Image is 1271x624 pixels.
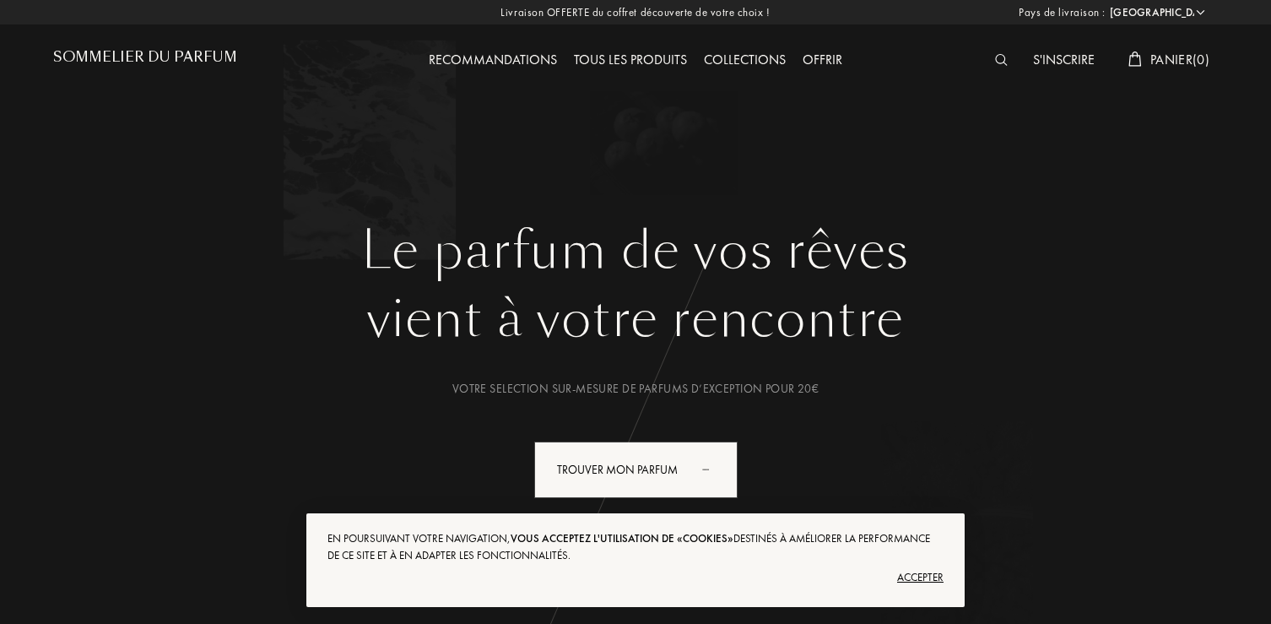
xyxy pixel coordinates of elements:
h1: Le parfum de vos rêves [66,220,1205,281]
div: Tous les produits [565,50,695,72]
div: S'inscrire [1025,50,1103,72]
a: Sommelier du Parfum [53,49,237,72]
a: S'inscrire [1025,51,1103,68]
div: Offrir [794,50,851,72]
div: Recommandations [420,50,565,72]
img: search_icn_white.svg [995,54,1008,66]
a: Offrir [794,51,851,68]
a: Trouver mon parfumanimation [522,442,750,498]
div: Trouver mon parfum [534,442,738,498]
a: Tous les produits [565,51,695,68]
span: Panier ( 0 ) [1150,51,1209,68]
span: Pays de livraison : [1019,4,1106,21]
a: Collections [695,51,794,68]
a: Recommandations [420,51,565,68]
div: Accepter [327,564,944,591]
img: cart_white.svg [1128,52,1142,67]
div: En poursuivant votre navigation, destinés à améliorer la performance de ce site et à en adapter l... [327,530,944,564]
div: vient à votre rencontre [66,281,1205,357]
div: Collections [695,50,794,72]
div: animation [696,452,730,486]
span: vous acceptez l'utilisation de «cookies» [511,531,733,545]
h1: Sommelier du Parfum [53,49,237,65]
div: Votre selection sur-mesure de parfums d’exception pour 20€ [66,380,1205,398]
